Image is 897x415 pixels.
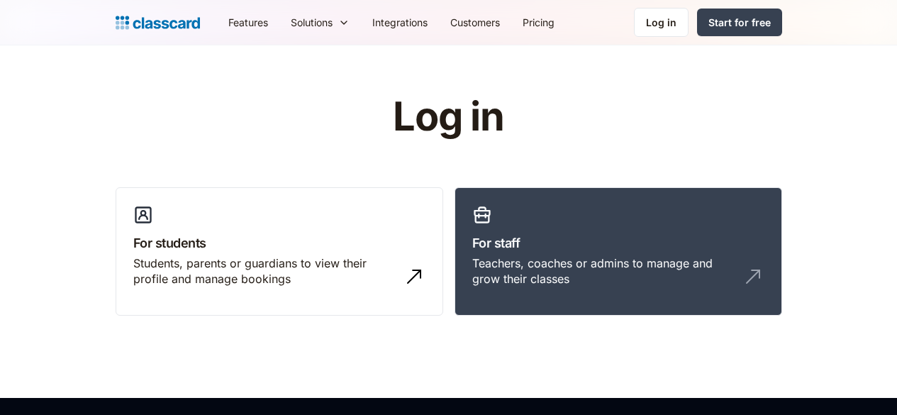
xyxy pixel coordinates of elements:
[439,6,511,38] a: Customers
[116,13,200,33] a: home
[133,233,425,253] h3: For students
[116,187,443,316] a: For studentsStudents, parents or guardians to view their profile and manage bookings
[646,15,676,30] div: Log in
[133,255,397,287] div: Students, parents or guardians to view their profile and manage bookings
[291,15,333,30] div: Solutions
[279,6,361,38] div: Solutions
[223,95,674,139] h1: Log in
[455,187,782,316] a: For staffTeachers, coaches or admins to manage and grow their classes
[708,15,771,30] div: Start for free
[634,8,689,37] a: Log in
[472,255,736,287] div: Teachers, coaches or admins to manage and grow their classes
[472,233,764,253] h3: For staff
[697,9,782,36] a: Start for free
[217,6,279,38] a: Features
[361,6,439,38] a: Integrations
[511,6,566,38] a: Pricing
